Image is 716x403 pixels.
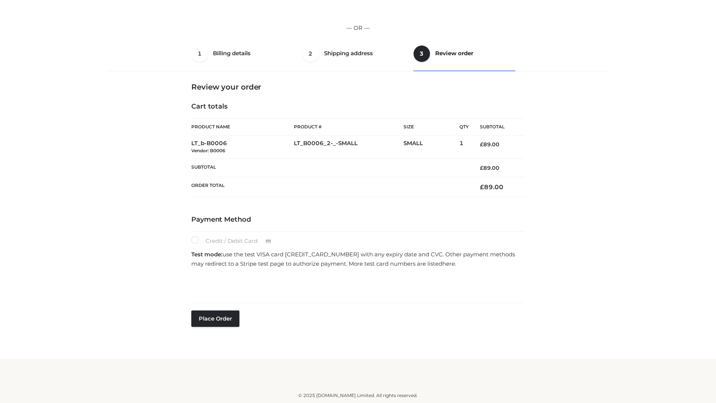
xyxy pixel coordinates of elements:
iframe: Secure payment input frame [190,271,523,298]
p: — OR — [111,23,605,33]
button: Place order [191,310,239,327]
h4: Payment Method [191,216,525,224]
bdi: 89.00 [480,183,503,191]
a: here [442,260,455,267]
bdi: 89.00 [480,141,499,148]
span: £ [480,141,483,148]
td: LT_b-B0006 [191,135,294,159]
img: Credit / Debit Card [261,237,275,246]
th: Product Name [191,118,294,135]
th: Subtotal [469,119,525,135]
h3: Review your order [191,82,525,91]
td: 1 [459,135,469,159]
h4: Cart totals [191,103,525,111]
td: SMALL [403,135,459,159]
small: Vendor: B0006 [191,148,225,153]
p: use the test VISA card [CREDIT_CARD_NUMBER] with any expiry date and CVC. Other payment methods m... [191,250,525,269]
span: £ [480,183,484,191]
th: Subtotal [191,159,469,177]
th: Order Total [191,177,469,197]
span: £ [480,165,483,171]
strong: Test mode: [191,251,223,258]
bdi: 89.00 [480,165,499,171]
th: Size [403,119,456,135]
th: Product # [294,118,403,135]
div: © 2025 [DOMAIN_NAME] Limited. All rights reserved. [111,392,605,399]
label: Credit / Debit Card [191,236,279,246]
td: LT_B0006_2-_-SMALL [294,135,403,159]
th: Qty [459,118,469,135]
